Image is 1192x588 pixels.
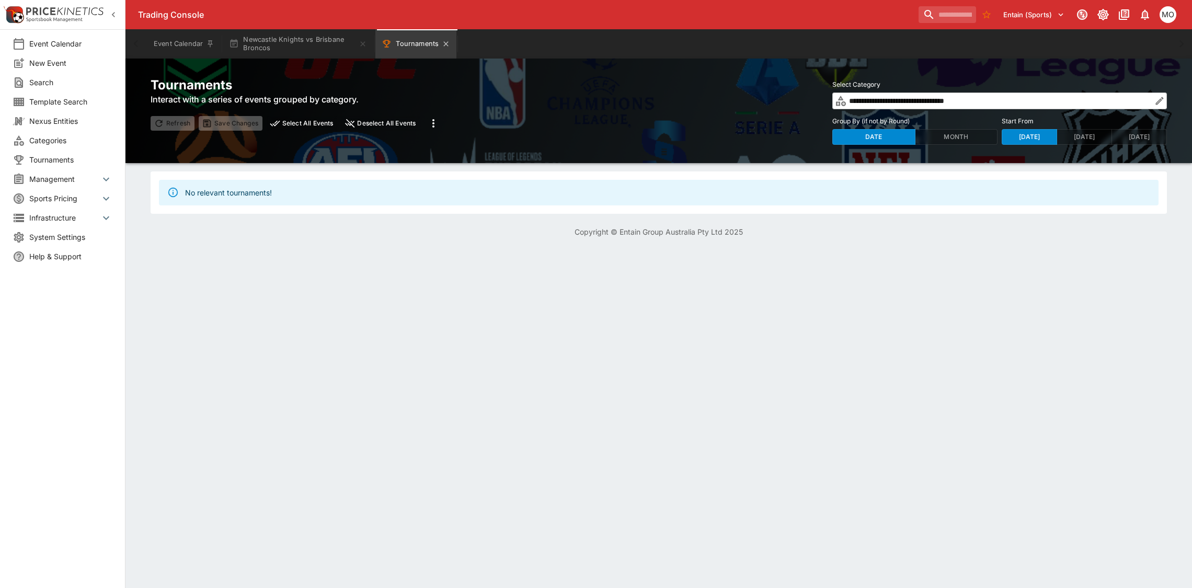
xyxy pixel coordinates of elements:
h6: Interact with a series of events grouped by category. [151,93,443,106]
button: more [424,114,443,133]
span: Template Search [29,96,112,107]
div: Group By (if not by Round) [832,129,998,145]
button: [DATE] [1057,129,1112,145]
button: Documentation [1115,5,1133,24]
label: Select Category [832,77,1167,93]
span: New Event [29,57,112,68]
button: close [341,116,420,131]
span: Nexus Entities [29,116,112,126]
button: Notifications [1136,5,1154,24]
div: Start From [1002,129,1167,145]
button: Event Calendar [147,29,221,59]
label: Group By (if not by Round) [832,113,998,129]
h2: Tournaments [151,77,443,93]
input: search [919,6,976,23]
p: Copyright © Entain Group Australia Pty Ltd 2025 [125,226,1192,237]
button: Toggle light/dark mode [1094,5,1113,24]
div: No relevant tournaments! [185,183,272,202]
button: No Bookmarks [978,6,995,23]
div: Trading Console [138,9,914,20]
img: Sportsbook Management [26,17,83,22]
button: [DATE] [1002,129,1057,145]
button: Tournaments [375,29,456,59]
img: PriceKinetics Logo [3,4,24,25]
span: Help & Support [29,251,112,262]
img: PriceKinetics [26,7,104,15]
span: Tournaments [29,154,112,165]
div: Mark O'Loughlan [1160,6,1176,23]
span: System Settings [29,232,112,243]
button: Connected to PK [1073,5,1092,24]
label: Start From [1002,113,1167,129]
span: Sports Pricing [29,193,100,204]
button: Month [915,129,998,145]
button: preview [267,116,338,131]
button: Mark O'Loughlan [1156,3,1179,26]
span: Categories [29,135,112,146]
button: Select Tenant [997,6,1071,23]
span: Infrastructure [29,212,100,223]
span: Event Calendar [29,38,112,49]
span: Management [29,174,100,185]
button: Date [832,129,915,145]
button: Newcastle Knights vs Brisbane Broncos [223,29,373,59]
button: [DATE] [1111,129,1167,145]
span: Search [29,77,112,88]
